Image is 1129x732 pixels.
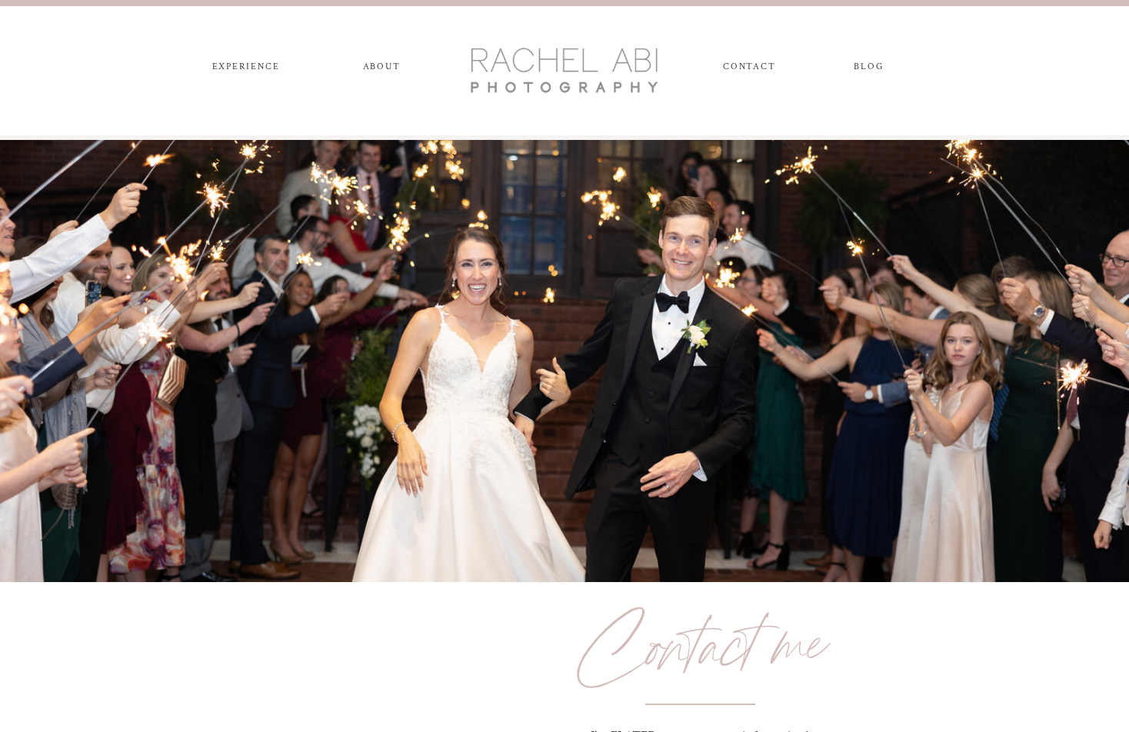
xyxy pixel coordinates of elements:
a: Contact me [483,594,918,705]
a: CONTACT [723,62,774,78]
a: experience [205,62,286,78]
a: ABOUT [360,62,403,78]
a: blog [841,62,897,78]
